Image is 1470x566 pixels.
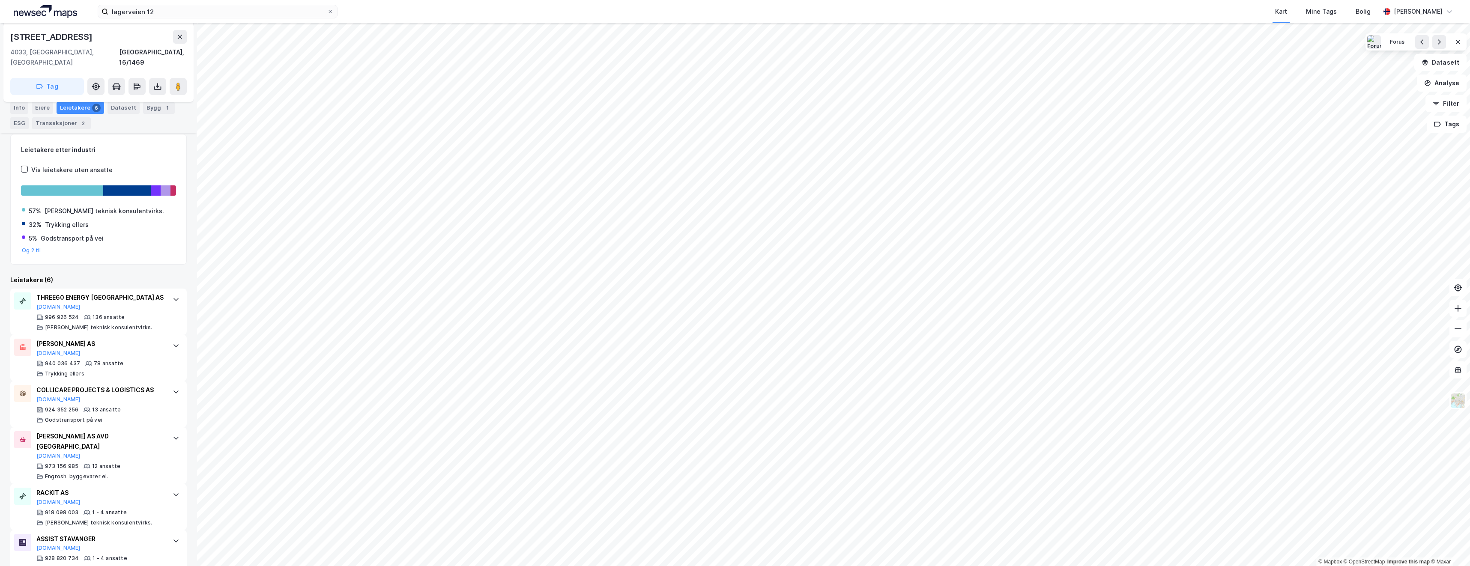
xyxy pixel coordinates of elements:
div: Datasett [108,102,140,114]
div: [PERSON_NAME] teknisk konsulentvirks. [45,519,152,526]
button: Forus [1384,35,1410,49]
div: 924 352 256 [45,406,78,413]
div: Trykking ellers [45,370,84,377]
div: [PERSON_NAME] [1394,6,1443,17]
div: Bolig [1356,6,1371,17]
div: ESG [10,117,29,129]
button: [DOMAIN_NAME] [36,350,81,357]
a: Mapbox [1318,559,1342,565]
div: 996 926 524 [45,314,79,321]
div: [STREET_ADDRESS] [10,30,94,44]
div: Trykking ellers [45,220,89,230]
div: 1 [163,104,171,112]
div: 13 ansatte [92,406,121,413]
button: Og 2 til [22,247,41,254]
div: Transaksjoner [32,117,91,129]
img: Z [1450,393,1466,409]
div: RACKIT AS [36,488,164,498]
div: Engrosh. byggevarer el. [45,473,108,480]
div: Forus [1390,39,1405,46]
button: [DOMAIN_NAME] [36,499,81,506]
a: Improve this map [1387,559,1430,565]
div: 6 [92,104,101,112]
div: 928 820 734 [45,555,79,562]
div: [GEOGRAPHIC_DATA], 16/1469 [119,47,187,68]
div: 57% [29,206,41,216]
input: Søk på adresse, matrikkel, gårdeiere, leietakere eller personer [108,5,327,18]
div: 973 156 985 [45,463,78,470]
div: Leietakere (6) [10,275,187,285]
div: Mine Tags [1306,6,1337,17]
div: Kart [1275,6,1287,17]
div: 918 098 003 [45,509,78,516]
div: 32% [29,220,42,230]
img: logo.a4113a55bc3d86da70a041830d287a7e.svg [14,5,77,18]
button: Analyse [1417,74,1467,92]
div: Bygg [143,102,175,114]
div: 4033, [GEOGRAPHIC_DATA], [GEOGRAPHIC_DATA] [10,47,119,68]
div: 136 ansatte [93,314,125,321]
button: [DOMAIN_NAME] [36,304,81,310]
button: Filter [1425,95,1467,112]
a: OpenStreetMap [1344,559,1385,565]
div: Eiere [32,102,53,114]
div: Godstransport på vei [45,417,102,423]
button: Datasett [1414,54,1467,71]
div: Godstransport på vei [41,233,104,244]
button: [DOMAIN_NAME] [36,453,81,459]
div: Leietakere etter industri [21,145,176,155]
div: THREE60 ENERGY [GEOGRAPHIC_DATA] AS [36,292,164,303]
div: Info [10,102,28,114]
button: Tag [10,78,84,95]
div: [PERSON_NAME] AS AVD [GEOGRAPHIC_DATA] [36,431,164,452]
div: [PERSON_NAME] teknisk konsulentvirks. [45,324,152,331]
iframe: Chat Widget [1427,525,1470,566]
div: 12 ansatte [92,463,120,470]
button: [DOMAIN_NAME] [36,396,81,403]
div: 2 [79,119,87,128]
div: COLLICARE PROJECTS & LOGISTICS AS [36,385,164,395]
div: [PERSON_NAME] teknisk konsulentvirks. [45,206,164,216]
div: ASSIST STAVANGER [36,534,164,544]
div: Vis leietakere uten ansatte [31,165,113,175]
div: 1 - 4 ansatte [93,555,127,562]
img: Forus [1367,35,1381,49]
div: 5% [29,233,37,244]
div: Kontrollprogram for chat [1427,525,1470,566]
div: [PERSON_NAME] AS [36,339,164,349]
button: Tags [1427,116,1467,133]
div: 1 - 4 ansatte [92,509,127,516]
div: 940 036 437 [45,360,80,367]
div: 78 ansatte [94,360,123,367]
button: [DOMAIN_NAME] [36,545,81,551]
div: Leietakere [57,102,104,114]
